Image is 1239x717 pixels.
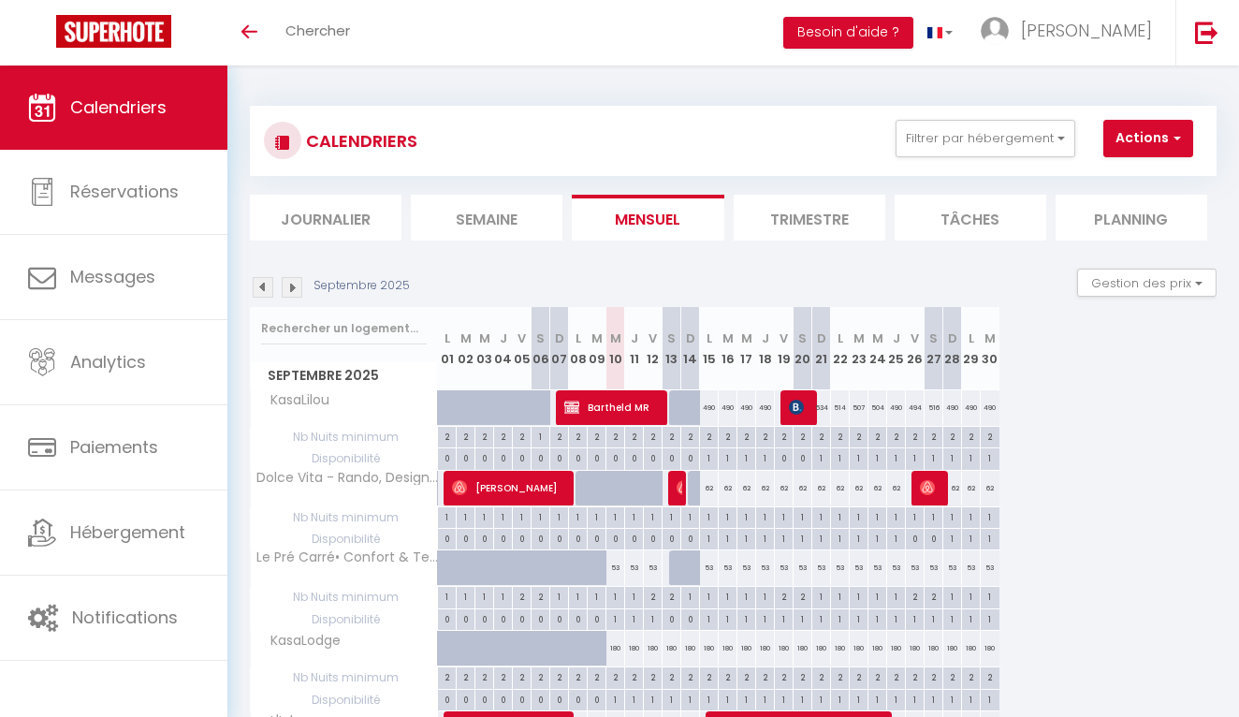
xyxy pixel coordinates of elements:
div: 2 [550,427,568,445]
div: 1 [737,587,755,605]
th: 06 [532,307,550,390]
div: 1 [981,587,999,605]
div: 62 [700,471,719,505]
div: 53 [962,550,981,585]
div: 1 [438,507,456,525]
th: 01 [438,307,457,390]
div: 53 [850,550,868,585]
div: 62 [794,471,812,505]
div: 1 [943,448,961,466]
div: 62 [737,471,756,505]
div: 0 [569,529,587,547]
div: 2 [438,427,456,445]
div: 1 [943,587,961,605]
div: 53 [831,550,850,585]
div: 1 [719,529,736,547]
div: 1 [550,587,568,605]
div: 62 [962,471,981,505]
div: 0 [625,529,643,547]
div: 2 [962,427,980,445]
div: 1 [775,507,793,525]
div: 2 [868,427,886,445]
div: 1 [887,507,905,525]
abbr: M [853,329,865,347]
div: 53 [812,550,831,585]
button: Actions [1103,120,1193,157]
div: 516 [925,390,943,425]
abbr: M [479,329,490,347]
div: 1 [962,529,980,547]
div: 0 [475,448,493,466]
th: 17 [737,307,756,390]
abbr: J [631,329,638,347]
div: 1 [700,448,718,466]
span: Hébergement [70,520,185,544]
span: Bartheld MR [564,389,664,425]
div: 1 [925,448,942,466]
abbr: V [517,329,526,347]
th: 20 [794,307,812,390]
div: 490 [887,390,906,425]
div: 1 [438,587,456,605]
span: Messages [70,265,155,288]
span: [PERSON_NAME] [677,470,683,505]
span: [PERSON_NAME] [920,470,945,505]
span: Disponibilité [251,448,437,469]
span: Nb Nuits minimum [251,507,437,528]
span: Paiements [70,435,158,459]
div: 0 [494,529,512,547]
div: 490 [962,390,981,425]
abbr: M [610,329,621,347]
div: 0 [569,448,587,466]
div: 53 [756,550,775,585]
span: [PERSON_NAME] [452,470,571,505]
div: 1 [569,507,587,525]
div: 490 [756,390,775,425]
th: 19 [775,307,794,390]
div: 1 [475,587,493,605]
div: 1 [962,587,980,605]
div: 2 [513,427,531,445]
div: 62 [981,471,999,505]
div: 2 [700,427,718,445]
th: 16 [719,307,737,390]
div: 0 [550,529,568,547]
div: 2 [812,427,830,445]
div: 494 [906,390,925,425]
div: 1 [550,507,568,525]
div: 0 [494,448,512,466]
div: 62 [850,471,868,505]
span: Septembre 2025 [251,362,437,389]
div: 2 [719,427,736,445]
div: 2 [475,427,493,445]
abbr: D [555,329,564,347]
div: 1 [756,529,774,547]
th: 13 [663,307,681,390]
div: 0 [644,448,662,466]
div: 2 [494,427,512,445]
div: 2 [532,587,549,605]
div: 2 [906,427,924,445]
th: 02 [457,307,475,390]
div: 2 [925,427,942,445]
button: Filtrer par hébergement [896,120,1075,157]
div: 1 [588,587,605,605]
abbr: J [762,329,769,347]
div: 62 [887,471,906,505]
div: 0 [513,448,531,466]
span: KasaLilou [254,390,334,411]
div: 1 [625,587,643,605]
div: 2 [513,587,531,605]
span: Disponibilité [251,609,437,630]
th: 25 [887,307,906,390]
img: ... [981,17,1009,45]
div: 2 [775,427,793,445]
div: 62 [943,471,962,505]
div: 2 [794,427,811,445]
div: 0 [794,448,811,466]
abbr: M [984,329,996,347]
div: 2 [906,587,924,605]
div: 53 [906,550,925,585]
div: 2 [457,427,474,445]
div: 0 [775,448,793,466]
